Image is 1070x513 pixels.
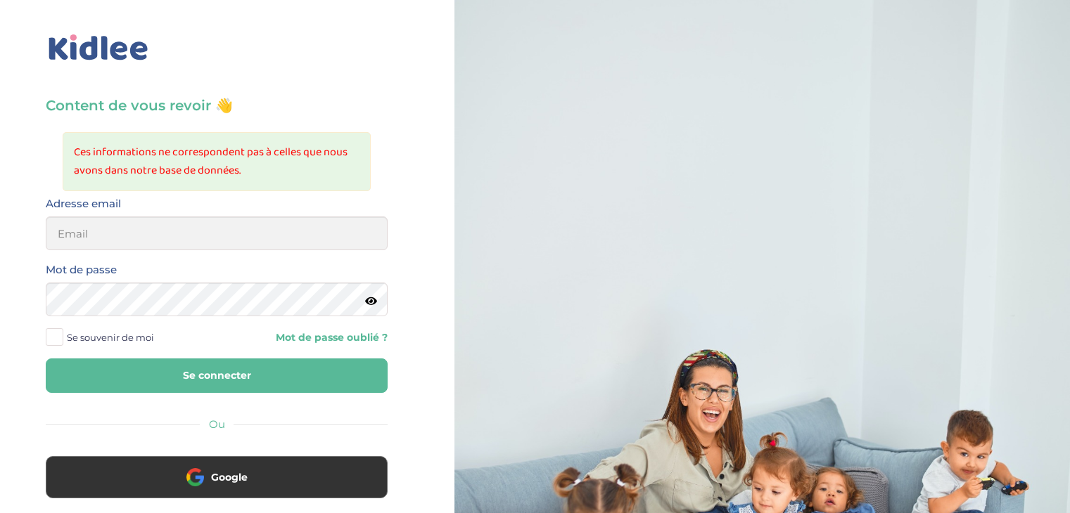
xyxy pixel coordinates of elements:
[74,143,359,180] li: Ces informations ne correspondent pas à celles que nous avons dans notre base de données.
[46,261,117,279] label: Mot de passe
[67,328,154,346] span: Se souvenir de moi
[46,358,388,393] button: Se connecter
[46,216,388,250] input: Email
[46,32,151,64] img: logo_kidlee_bleu
[46,480,388,493] a: Google
[46,456,388,498] button: Google
[186,468,204,486] img: google.png
[227,331,388,344] a: Mot de passe oublié ?
[211,470,248,484] span: Google
[46,195,121,213] label: Adresse email
[46,96,388,115] h3: Content de vous revoir 👋
[209,417,225,431] span: Ou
